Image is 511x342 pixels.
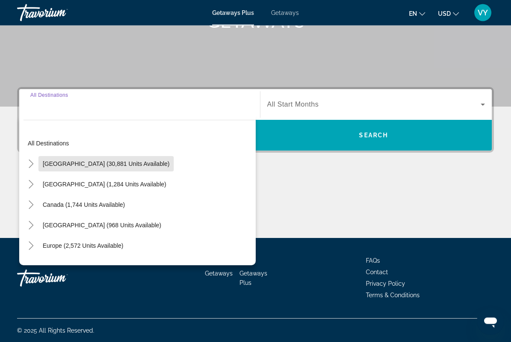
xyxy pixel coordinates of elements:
button: Europe (2,572 units available) [38,238,128,253]
button: [GEOGRAPHIC_DATA] (30,881 units available) [38,156,174,171]
span: [GEOGRAPHIC_DATA] (1,284 units available) [43,181,166,188]
button: Change language [409,7,425,20]
span: Canada (1,744 units available) [43,201,125,208]
button: All destinations [23,136,256,151]
a: Travorium [17,265,102,291]
a: Contact [366,269,388,275]
button: Canada (1,744 units available) [38,197,129,212]
iframe: Button to launch messaging window [477,308,504,335]
a: Travorium [17,2,102,24]
span: All destinations [28,140,69,147]
button: Change currency [438,7,459,20]
span: Search [359,132,388,139]
button: Toggle Mexico (1,284 units available) [23,177,38,192]
span: VY [478,9,488,17]
a: Getaways [271,9,299,16]
span: [GEOGRAPHIC_DATA] (30,881 units available) [43,160,169,167]
button: Toggle United States (30,881 units available) [23,157,38,171]
button: Search [256,120,492,151]
span: Europe (2,572 units available) [43,242,123,249]
button: [GEOGRAPHIC_DATA] (214 units available) [38,258,166,274]
button: [GEOGRAPHIC_DATA] (1,284 units available) [38,177,170,192]
button: [GEOGRAPHIC_DATA] (968 units available) [38,217,166,233]
a: Terms & Conditions [366,292,420,299]
a: Getaways Plus [212,9,254,16]
a: Getaways [205,270,233,277]
span: en [409,10,417,17]
a: Getaways Plus [239,270,267,286]
button: Toggle Canada (1,744 units available) [23,197,38,212]
a: FAQs [366,257,380,264]
button: Toggle Caribbean & Atlantic Islands (968 units available) [23,218,38,233]
span: © 2025 All Rights Reserved. [17,327,94,334]
span: All Start Months [267,101,319,108]
span: All Destinations [30,92,68,98]
button: Toggle Europe (2,572 units available) [23,238,38,253]
button: Toggle Australia (214 units available) [23,259,38,274]
span: USD [438,10,451,17]
a: Privacy Policy [366,280,405,287]
div: Search widget [19,89,492,151]
span: [GEOGRAPHIC_DATA] (968 units available) [43,222,161,229]
button: User Menu [472,4,494,22]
